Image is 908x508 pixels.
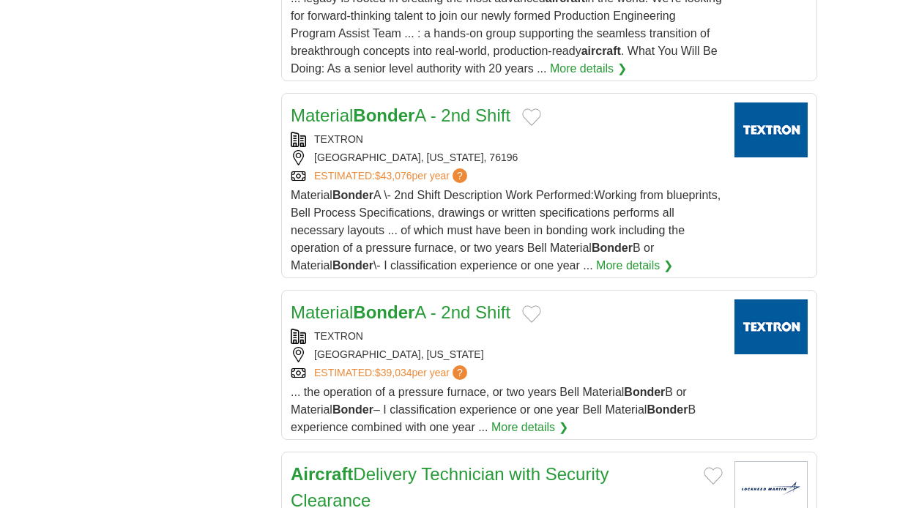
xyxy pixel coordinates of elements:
strong: Bonder [332,403,373,416]
strong: Bonder [592,242,633,254]
a: More details ❯ [596,257,673,274]
button: Add to favorite jobs [522,108,541,126]
a: More details ❯ [491,419,568,436]
span: ... the operation of a pressure furnace, or two years Bell Material B or Material – I classificat... [291,386,696,433]
div: [GEOGRAPHIC_DATA], [US_STATE], 76196 [291,150,723,165]
strong: Bonder [647,403,688,416]
a: More details ❯ [550,60,627,78]
strong: Aircraft [291,464,353,484]
span: $39,034 [375,367,412,378]
img: Textron logo [734,102,808,157]
a: MaterialBonderA - 2nd Shift [291,302,510,322]
img: Textron logo [734,299,808,354]
a: MaterialBonderA - 2nd Shift [291,105,510,125]
span: ? [453,168,467,183]
a: TEXTRON [314,330,363,342]
button: Add to favorite jobs [522,305,541,323]
a: TEXTRON [314,133,363,145]
a: ESTIMATED:$43,076per year? [314,168,470,184]
strong: aircraft [581,45,621,57]
strong: Bonder [332,189,373,201]
strong: Bonder [353,302,414,322]
span: $43,076 [375,170,412,182]
strong: Bonder [624,386,665,398]
div: [GEOGRAPHIC_DATA], [US_STATE] [291,347,723,362]
a: ESTIMATED:$39,034per year? [314,365,470,381]
strong: Bonder [332,259,373,272]
span: ? [453,365,467,380]
button: Add to favorite jobs [704,467,723,485]
span: Material A \- 2nd Shift Description Work Performed:Working from blueprints, Bell Process Specific... [291,189,721,272]
strong: Bonder [353,105,414,125]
